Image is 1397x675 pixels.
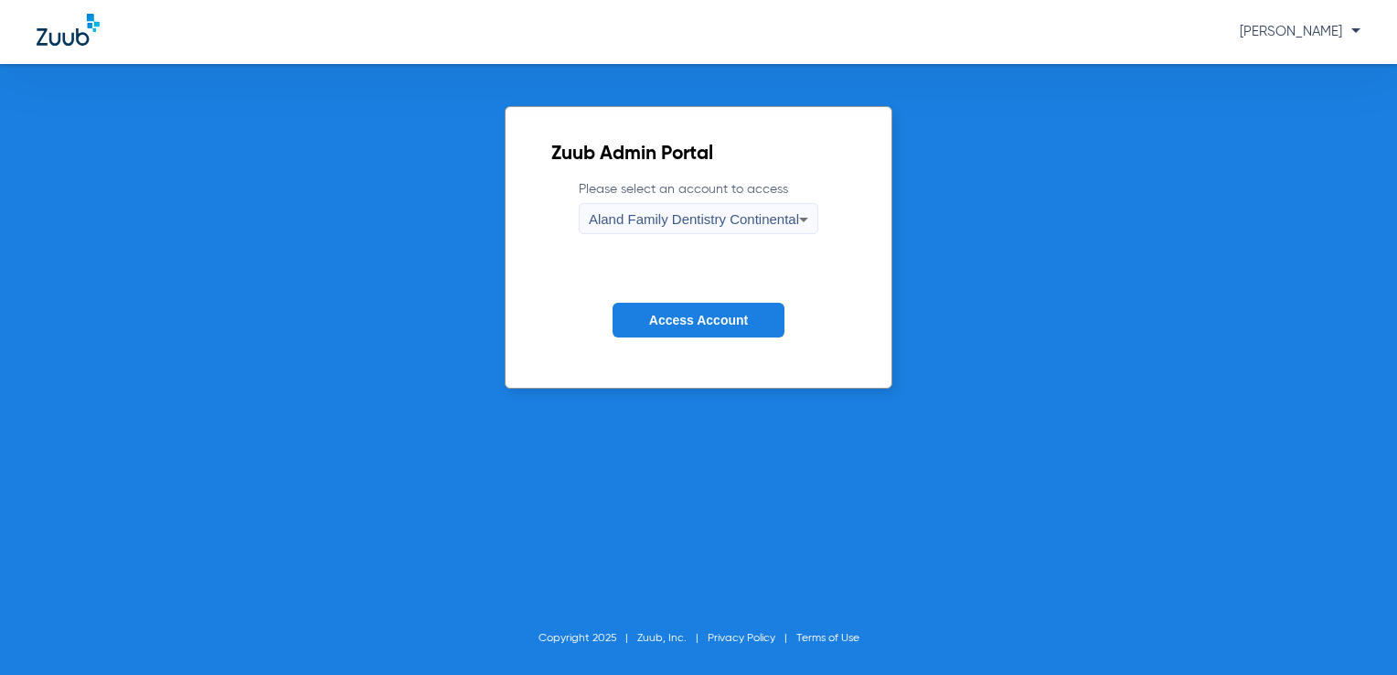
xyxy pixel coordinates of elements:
a: Terms of Use [796,633,859,644]
img: Zuub Logo [37,14,100,46]
button: Access Account [613,303,784,338]
span: [PERSON_NAME] [1240,25,1360,38]
label: Please select an account to access [579,180,818,234]
a: Privacy Policy [708,633,775,644]
li: Zuub, Inc. [637,629,708,648]
h2: Zuub Admin Portal [551,145,846,164]
li: Copyright 2025 [539,629,637,648]
span: Access Account [649,313,748,327]
span: Aland Family Dentistry Continental [589,211,799,227]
